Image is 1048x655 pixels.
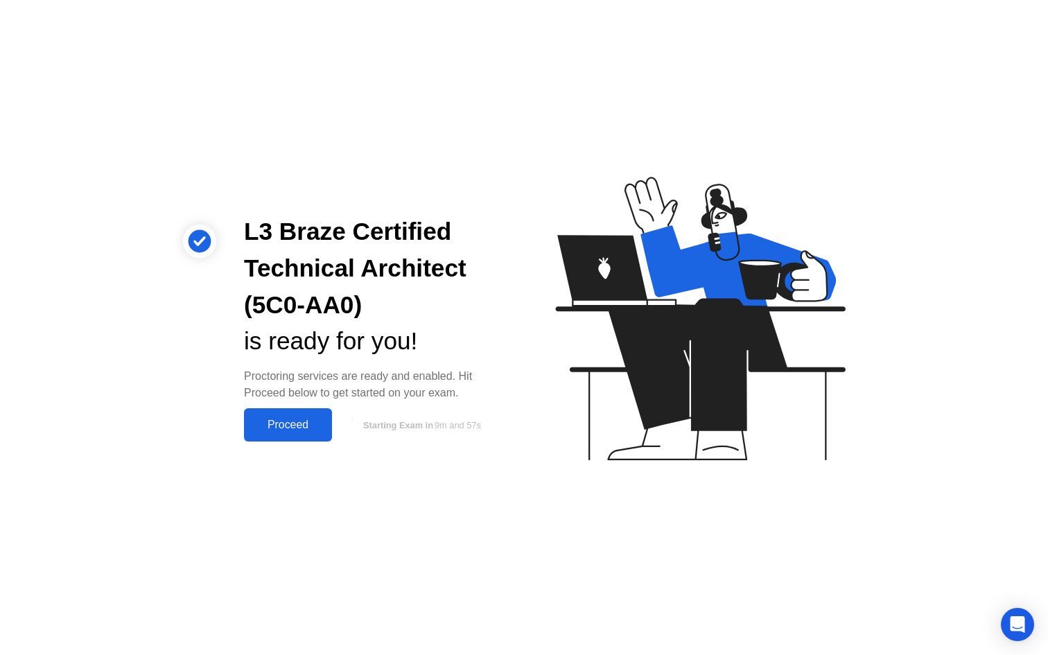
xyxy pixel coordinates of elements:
span: 9m and 57s [435,420,481,430]
div: Proceed [248,419,328,431]
div: is ready for you! [244,323,502,360]
div: Proctoring services are ready and enabled. Hit Proceed below to get started on your exam. [244,368,502,401]
button: Proceed [244,408,332,442]
div: Open Intercom Messenger [1001,608,1034,641]
div: L3 Braze Certified Technical Architect (5C0-AA0) [244,213,502,323]
button: Starting Exam in9m and 57s [339,412,502,438]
